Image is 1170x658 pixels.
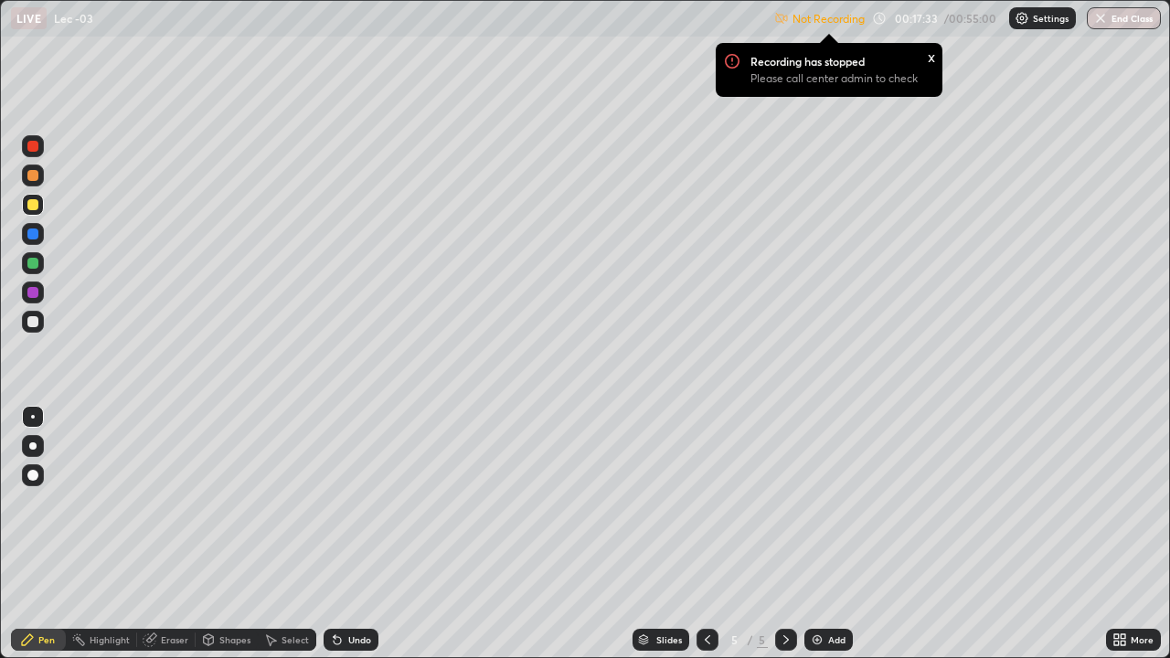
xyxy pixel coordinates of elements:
div: 5 [726,634,744,645]
img: end-class-cross [1093,11,1108,26]
div: Highlight [90,635,130,644]
p: Not Recording [792,12,865,26]
img: add-slide-button [810,632,824,647]
div: Slides [656,635,682,644]
div: Shapes [219,635,250,644]
div: Undo [348,635,371,644]
p: Recording has stopped [750,54,865,69]
div: Pen [38,635,55,644]
p: Settings [1033,14,1069,23]
img: not-recording.2f5abfab.svg [774,11,789,26]
div: Select [282,635,309,644]
img: Recording Icon [725,52,739,69]
div: Eraser [161,635,188,644]
div: Add [828,635,846,644]
p: Please call center admin to check [750,71,918,86]
button: End Class [1087,7,1161,29]
img: class-settings-icons [1015,11,1029,26]
p: LIVE [16,11,41,26]
div: x [928,47,935,66]
div: 5 [757,631,768,648]
div: / [748,634,753,645]
p: Lec -03 [54,11,93,26]
div: More [1131,635,1154,644]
